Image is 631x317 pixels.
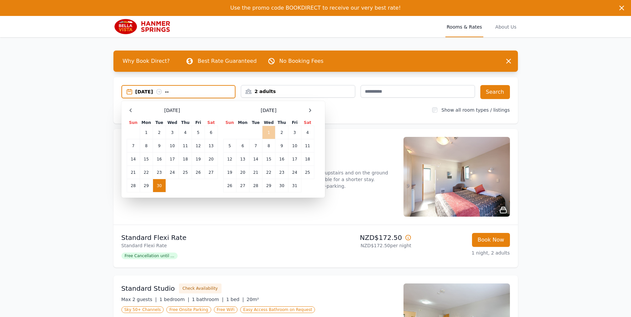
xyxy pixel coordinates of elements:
td: 12 [223,153,236,166]
td: 7 [127,139,140,153]
td: 30 [153,179,166,192]
div: [DATE] -- [135,88,235,95]
p: 1 night, 2 adults [417,250,510,256]
td: 1 [140,126,153,139]
p: Standard Flexi Rate [121,242,313,249]
th: Tue [249,120,262,126]
span: 1 bed | [226,297,244,302]
td: 13 [205,139,218,153]
td: 18 [301,153,314,166]
td: 22 [140,166,153,179]
td: 17 [288,153,301,166]
td: 3 [288,126,301,139]
img: Bella Vista Hanmer Springs [113,19,177,35]
td: 26 [192,166,205,179]
td: 14 [249,153,262,166]
td: 22 [262,166,275,179]
td: 28 [249,179,262,192]
button: Book Now [472,233,510,247]
span: Use the promo code BOOKDIRECT to receive our very best rate! [230,5,401,11]
td: 2 [153,126,166,139]
th: Wed [262,120,275,126]
th: Sat [205,120,218,126]
td: 19 [192,153,205,166]
th: Fri [192,120,205,126]
td: 17 [166,153,179,166]
p: Standard Flexi Rate [121,233,313,242]
td: 27 [205,166,218,179]
td: 20 [236,166,249,179]
td: 24 [288,166,301,179]
td: 30 [275,179,288,192]
td: 11 [179,139,192,153]
p: No Booking Fees [279,57,324,65]
td: 6 [205,126,218,139]
td: 18 [179,153,192,166]
span: Easy Access Bathroom on Request [240,306,315,313]
td: 28 [127,179,140,192]
button: Search [480,85,510,99]
th: Thu [179,120,192,126]
td: 15 [140,153,153,166]
td: 10 [166,139,179,153]
td: 16 [153,153,166,166]
th: Thu [275,120,288,126]
th: Sun [223,120,236,126]
td: 11 [301,139,314,153]
td: 6 [236,139,249,153]
td: 5 [192,126,205,139]
span: 1 bedroom | [159,297,189,302]
td: 25 [301,166,314,179]
td: 9 [275,139,288,153]
td: 9 [153,139,166,153]
span: 20m² [246,297,259,302]
td: 27 [236,179,249,192]
td: 8 [140,139,153,153]
td: 23 [275,166,288,179]
p: NZD$172.50 per night [318,242,411,249]
td: 26 [223,179,236,192]
span: Free Onsite Parking [166,306,211,313]
span: 1 bathroom | [192,297,224,302]
td: 16 [275,153,288,166]
p: NZD$172.50 [318,233,411,242]
th: Tue [153,120,166,126]
span: Max 2 guests | [121,297,157,302]
td: 29 [262,179,275,192]
td: 21 [127,166,140,179]
td: 24 [166,166,179,179]
td: 19 [223,166,236,179]
span: [DATE] [164,107,180,114]
button: Check Availability [179,283,222,293]
span: Sky 50+ Channels [121,306,164,313]
a: About Us [494,16,518,37]
td: 3 [166,126,179,139]
td: 1 [262,126,275,139]
th: Wed [166,120,179,126]
p: Best Rate Guaranteed [198,57,256,65]
span: Free WiFi [214,306,238,313]
th: Fri [288,120,301,126]
td: 4 [179,126,192,139]
span: [DATE] [261,107,276,114]
td: 2 [275,126,288,139]
a: Rooms & Rates [445,16,483,37]
td: 13 [236,153,249,166]
h3: Standard Studio [121,284,175,293]
td: 12 [192,139,205,153]
div: 2 adults [241,88,355,95]
td: 21 [249,166,262,179]
td: 7 [249,139,262,153]
td: 23 [153,166,166,179]
label: Show all room types / listings [441,107,510,113]
td: 4 [301,126,314,139]
td: 14 [127,153,140,166]
th: Mon [140,120,153,126]
td: 15 [262,153,275,166]
td: 29 [140,179,153,192]
th: Sat [301,120,314,126]
td: 31 [288,179,301,192]
td: 5 [223,139,236,153]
